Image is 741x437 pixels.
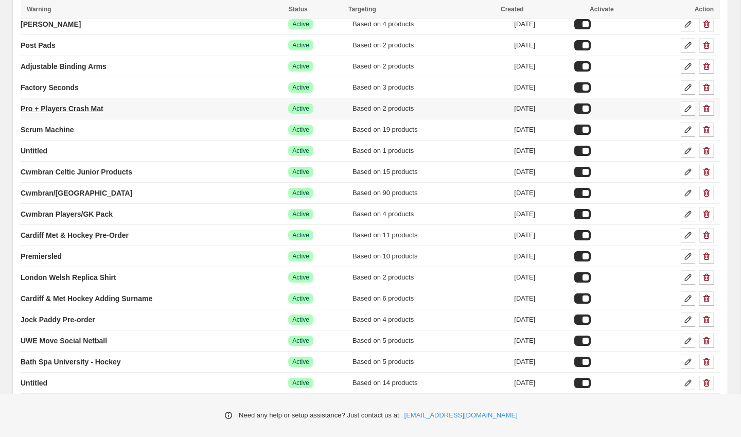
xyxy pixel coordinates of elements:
div: Based on 4 products [352,209,508,219]
a: Untitled [21,143,47,159]
span: Active [292,147,309,155]
div: Based on 4 products [352,19,508,29]
span: Activate [590,6,614,13]
p: [PERSON_NAME] [21,19,81,29]
div: Based on 4 products [352,314,508,325]
div: Based on 90 products [352,188,508,198]
p: Premiersled [21,251,62,261]
span: Active [292,316,309,324]
div: [DATE] [514,251,568,261]
div: [DATE] [514,188,568,198]
div: [DATE] [514,167,568,177]
span: Active [292,20,309,28]
span: Active [292,337,309,345]
span: Active [292,126,309,134]
p: Adjustable Binding Arms [21,61,107,72]
span: Created [501,6,524,13]
div: [DATE] [514,82,568,93]
span: Active [292,104,309,113]
a: Adjustable Binding Arms [21,58,107,75]
p: Cwmbran Players/GK Pack [21,209,113,219]
p: Cwmbran Celtic Junior Products [21,167,132,177]
p: Cardiff & Met Hockey Adding Surname [21,293,152,304]
a: Cwmbran Players/GK Pack [21,206,113,222]
div: Based on 2 products [352,40,508,50]
span: Targeting [348,6,376,13]
a: London Welsh Replica Shirt [21,269,116,286]
span: Active [292,294,309,303]
p: Pro + Players Crash Mat [21,103,103,114]
a: Post Pads [21,37,56,54]
div: [DATE] [514,336,568,346]
p: Cwmbran/[GEOGRAPHIC_DATA] [21,188,132,198]
a: Scrum Machine [21,121,74,138]
div: Based on 2 products [352,272,508,283]
span: Active [292,189,309,197]
div: [DATE] [514,40,568,50]
div: Based on 6 products [352,293,508,304]
span: Active [292,83,309,92]
p: UWE Move Social Netball [21,336,107,346]
a: Jock Paddy Pre-order [21,311,95,328]
div: Based on 1 products [352,146,508,156]
div: [DATE] [514,357,568,367]
a: Cardiff Met & Hockey Pre-Order [21,227,129,243]
div: Based on 11 products [352,230,508,240]
span: Active [292,252,309,260]
a: Pro + Players Crash Mat [21,100,103,117]
div: [DATE] [514,146,568,156]
a: Bath Spa University - Hockey [21,354,121,370]
a: Factory Seconds [21,79,79,96]
div: [DATE] [514,293,568,304]
div: Based on 14 products [352,378,508,388]
a: Cardiff & Met Hockey Adding Surname [21,290,152,307]
span: Active [292,168,309,176]
span: Status [289,6,308,13]
div: [DATE] [514,230,568,240]
a: Cwmbran/[GEOGRAPHIC_DATA] [21,185,132,201]
a: UWE Move Social Netball [21,333,107,349]
a: Untitled [21,375,47,391]
span: Active [292,358,309,366]
div: [DATE] [514,378,568,388]
div: Based on 5 products [352,357,508,367]
a: Premiersled [21,248,62,265]
span: Active [292,379,309,387]
p: Scrum Machine [21,125,74,135]
div: [DATE] [514,209,568,219]
div: [DATE] [514,61,568,72]
span: Active [292,210,309,218]
div: Based on 5 products [352,336,508,346]
div: Based on 3 products [352,82,508,93]
span: Action [695,6,714,13]
p: Untitled [21,378,47,388]
div: Based on 2 products [352,103,508,114]
div: Based on 19 products [352,125,508,135]
p: Post Pads [21,40,56,50]
div: Based on 2 products [352,61,508,72]
div: [DATE] [514,272,568,283]
div: Based on 15 products [352,167,508,177]
p: Untitled [21,146,47,156]
div: [DATE] [514,103,568,114]
span: Active [292,231,309,239]
a: [PERSON_NAME] [21,16,81,32]
div: [DATE] [514,314,568,325]
div: [DATE] [514,19,568,29]
a: [EMAIL_ADDRESS][DOMAIN_NAME] [404,410,518,421]
p: Bath Spa University - Hockey [21,357,121,367]
div: [DATE] [514,125,568,135]
p: Cardiff Met & Hockey Pre-Order [21,230,129,240]
span: Warning [27,6,51,13]
span: Active [292,273,309,282]
p: London Welsh Replica Shirt [21,272,116,283]
div: Based on 10 products [352,251,508,261]
a: Cwmbran Celtic Junior Products [21,164,132,180]
p: Factory Seconds [21,82,79,93]
p: Jock Paddy Pre-order [21,314,95,325]
span: Active [292,62,309,71]
span: Active [292,41,309,49]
